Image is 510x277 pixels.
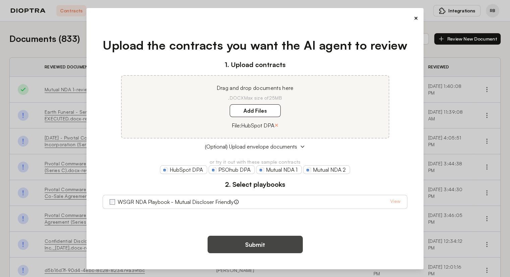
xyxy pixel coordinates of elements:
p: Drag and drop documents here [130,84,381,92]
p: .DOCX Max size of 25MB [130,95,381,101]
button: × [414,13,418,23]
label: WSGR NDA Playbook - Mutual Discloser Friendly [118,198,234,206]
a: HubSpot DPA [160,165,207,174]
h1: Upload the contracts you want the AI agent to review [103,36,407,54]
a: Mutual NDA 2 [303,165,350,174]
p: File: HubSpot DPA [232,121,274,129]
button: (Optional) Upload envelope documents [103,143,407,151]
p: or try it out with these sample contracts [103,159,407,165]
a: View [390,198,400,206]
button: × [274,120,279,130]
a: PSOhub DPA [209,165,255,174]
label: Add Files [230,104,281,117]
button: Submit [208,236,303,253]
h3: 2. Select playbooks [103,179,407,189]
span: (Optional) Upload envelope documents [205,143,297,151]
a: Mutual NDA 1 [256,165,302,174]
h3: 1. Upload contracts [103,60,407,70]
